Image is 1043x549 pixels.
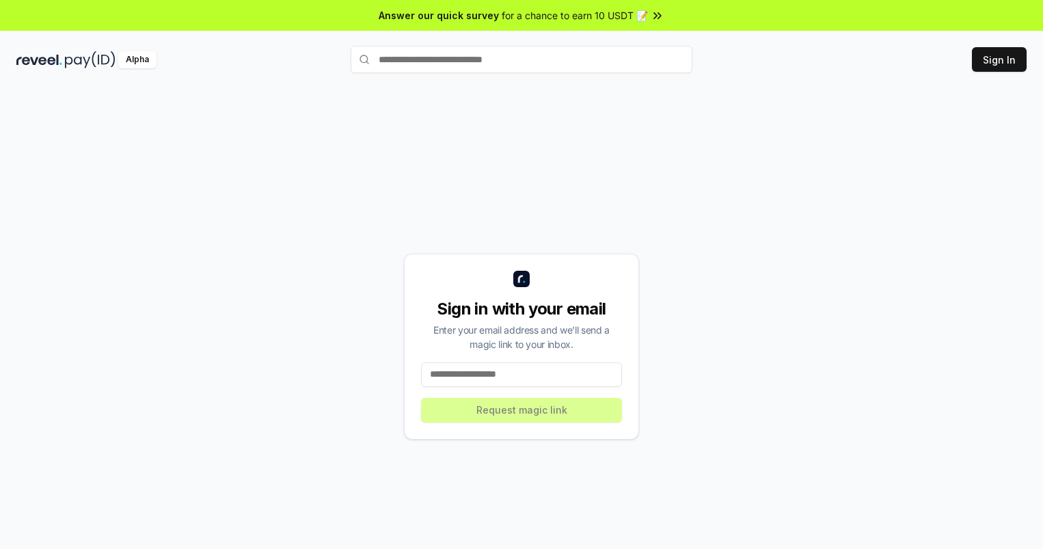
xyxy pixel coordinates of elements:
img: reveel_dark [16,51,62,68]
img: pay_id [65,51,116,68]
div: Alpha [118,51,157,68]
span: Answer our quick survey [379,8,499,23]
span: for a chance to earn 10 USDT 📝 [502,8,648,23]
button: Sign In [972,47,1027,72]
div: Sign in with your email [421,298,622,320]
div: Enter your email address and we’ll send a magic link to your inbox. [421,323,622,351]
img: logo_small [513,271,530,287]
